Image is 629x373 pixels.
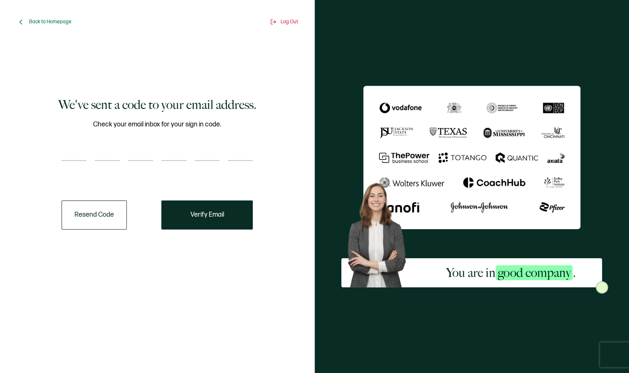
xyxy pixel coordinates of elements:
span: Log Out [281,19,298,25]
img: Sertifier Signup - You are in <span class="strong-h">good company</span>. Hero [341,178,419,287]
button: Verify Email [161,200,253,230]
span: Back to Homepage [29,19,72,25]
img: Sertifier Signup [596,281,608,294]
h1: We've sent a code to your email address. [58,96,257,113]
h2: You are in . [446,264,575,281]
span: Check your email inbox for your sign in code. [93,119,221,130]
span: Verify Email [190,212,224,218]
img: Sertifier We've sent a code to your email address. [363,86,580,229]
span: good company [496,265,572,280]
button: Resend Code [62,200,127,230]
